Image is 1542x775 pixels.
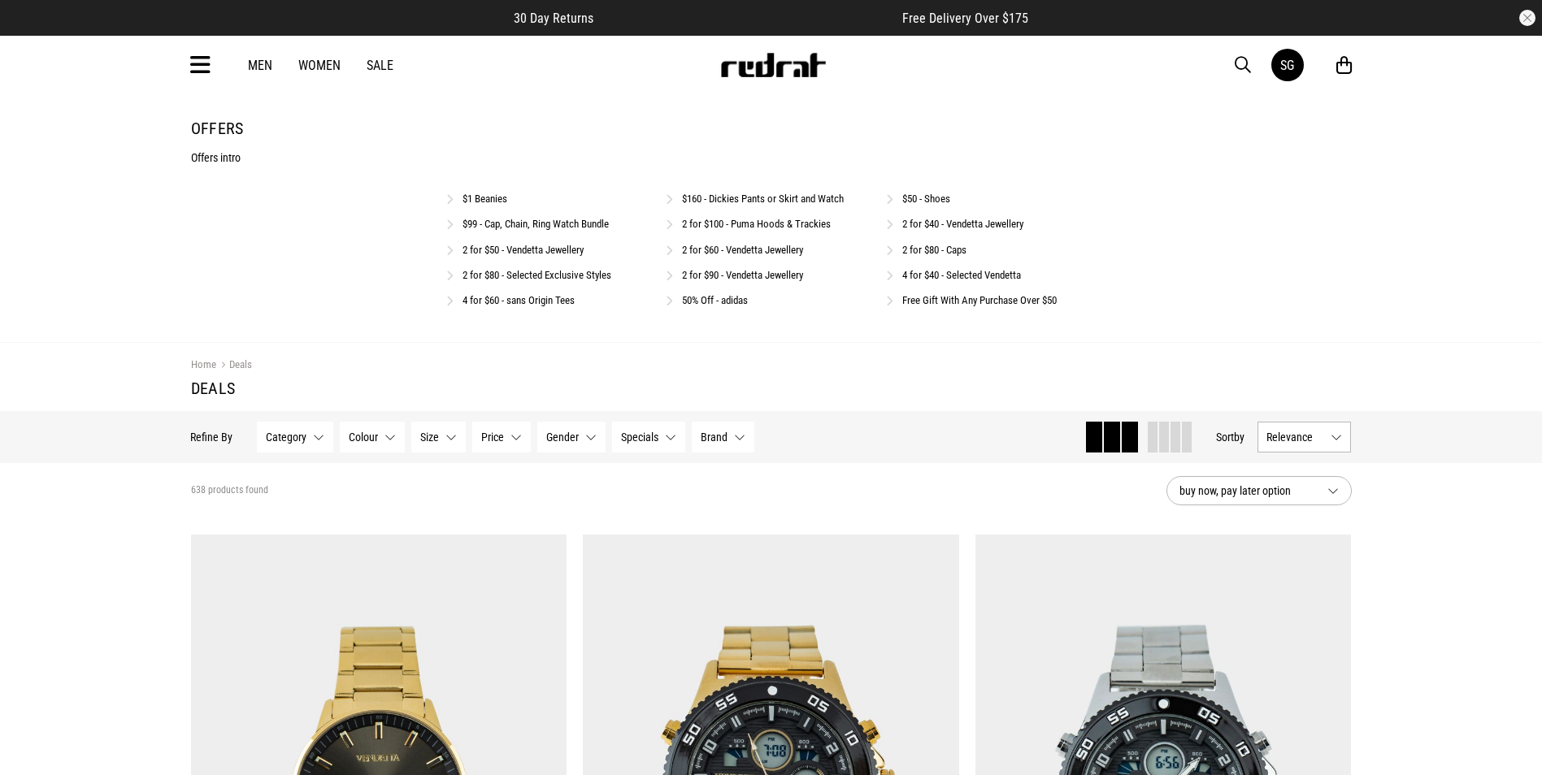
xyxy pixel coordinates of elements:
a: 2 for $80 - Caps [902,244,966,256]
span: Relevance [1267,431,1325,444]
a: Sale [367,58,393,73]
a: 4 for $40 - Selected Vendetta [902,269,1021,281]
button: Relevance [1258,422,1352,452]
a: $50 - Shoes [902,193,950,205]
a: 2 for $60 - Vendetta Jewellery [682,244,803,256]
span: Gender [547,431,580,444]
a: $1 Beanies [463,193,507,205]
a: 2 for $100 - Puma Hoods & Trackies [682,218,831,230]
a: 2 for $40 - Vendetta Jewellery [902,218,1023,230]
span: Specials [622,431,659,444]
span: 30 Day Returns [514,11,593,26]
span: Free Delivery Over $175 [902,11,1028,26]
button: Sortby [1217,427,1245,447]
span: Price [482,431,505,444]
a: 50% Off - adidas [682,294,748,306]
a: $99 - Cap, Chain, Ring Watch Bundle [463,218,609,230]
a: 2 for $90 - Vendetta Jewellery [682,269,803,281]
span: by [1235,431,1245,444]
a: Men [248,58,272,73]
iframe: Customer reviews powered by Trustpilot [626,10,870,26]
a: $160 - Dickies Pants or Skirt and Watch [682,193,844,205]
a: Women [298,58,341,73]
button: Category [258,422,334,452]
span: Colour [350,431,379,444]
a: 4 for $60 - sans Origin Tees [463,294,575,306]
a: Home [191,358,216,370]
span: Brand [702,431,728,444]
button: Price [473,422,532,452]
span: buy now, pay later option [1179,481,1314,500]
span: 638 products found [191,484,268,497]
button: buy now, pay later option [1166,476,1352,505]
span: Size [421,431,440,444]
h1: Deals [191,379,1352,398]
a: Deals [216,358,252,374]
button: Size [412,422,467,452]
a: 2 for $50 - Vendetta Jewellery [463,244,584,256]
button: Brand [693,422,755,452]
button: Colour [341,422,406,452]
a: Free Gift With Any Purchase Over $50 [902,294,1057,306]
img: Redrat logo [719,53,827,77]
span: Category [267,431,307,444]
button: Gender [538,422,606,452]
p: Refine By [191,431,233,444]
a: 2 for $80 - Selected Exclusive Styles [463,269,611,281]
p: Offers intro [191,151,1352,164]
h1: Offers [191,119,1352,138]
button: Specials [613,422,686,452]
div: SG [1280,58,1294,73]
